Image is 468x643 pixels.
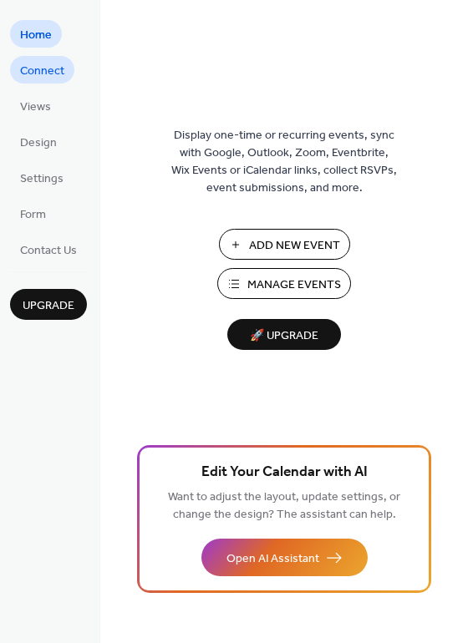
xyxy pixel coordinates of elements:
span: Open AI Assistant [226,550,319,568]
span: Settings [20,170,64,188]
span: Upgrade [23,297,74,315]
span: Edit Your Calendar with AI [201,461,368,484]
button: Open AI Assistant [201,539,368,576]
span: Display one-time or recurring events, sync with Google, Outlook, Zoom, Eventbrite, Wix Events or ... [171,127,397,197]
button: Manage Events [217,268,351,299]
a: Connect [10,56,74,84]
button: Add New Event [219,229,350,260]
span: Form [20,206,46,224]
span: Home [20,27,52,44]
span: Design [20,134,57,152]
span: Connect [20,63,64,80]
span: Add New Event [249,237,340,255]
a: Home [10,20,62,48]
a: Settings [10,164,74,191]
a: Design [10,128,67,155]
a: Form [10,200,56,227]
a: Contact Us [10,235,87,263]
button: Upgrade [10,289,87,320]
span: Want to adjust the layout, update settings, or change the design? The assistant can help. [168,486,400,526]
span: Manage Events [247,276,341,294]
span: 🚀 Upgrade [237,325,331,347]
span: Views [20,99,51,116]
button: 🚀 Upgrade [227,319,341,350]
a: Views [10,92,61,119]
span: Contact Us [20,242,77,260]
